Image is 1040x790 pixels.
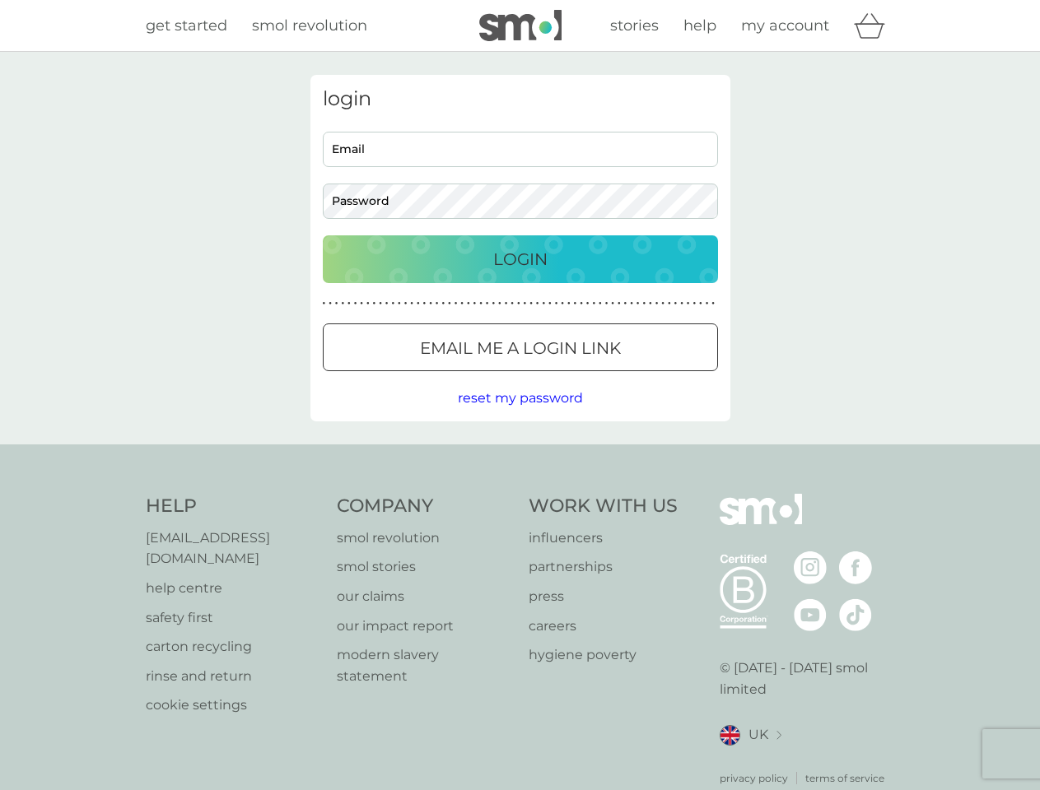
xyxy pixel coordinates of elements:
[429,300,432,308] p: ●
[467,300,470,308] p: ●
[711,300,715,308] p: ●
[337,586,512,607] a: our claims
[599,300,602,308] p: ●
[360,300,363,308] p: ●
[630,300,633,308] p: ●
[693,300,696,308] p: ●
[586,300,590,308] p: ●
[805,770,884,786] a: terms of service
[511,300,514,308] p: ●
[146,607,321,629] a: safety first
[335,300,338,308] p: ●
[741,14,829,38] a: my account
[649,300,652,308] p: ●
[529,556,678,578] a: partnerships
[458,390,583,406] span: reset my password
[458,388,583,409] button: reset my password
[492,300,495,308] p: ●
[536,300,539,308] p: ●
[637,300,640,308] p: ●
[529,616,678,637] a: careers
[749,724,768,746] span: UK
[580,300,583,308] p: ●
[610,16,659,35] span: stories
[341,300,344,308] p: ●
[410,300,413,308] p: ●
[555,300,558,308] p: ●
[493,246,548,272] p: Login
[548,300,552,308] p: ●
[146,695,321,716] a: cookie settings
[529,494,678,519] h4: Work With Us
[574,300,577,308] p: ●
[561,300,564,308] p: ●
[252,16,367,35] span: smol revolution
[398,300,401,308] p: ●
[373,300,376,308] p: ●
[683,16,716,35] span: help
[517,300,520,308] p: ●
[460,300,464,308] p: ●
[146,14,227,38] a: get started
[337,527,512,549] a: smol revolution
[498,300,501,308] p: ●
[720,770,788,786] a: privacy policy
[839,551,872,584] img: visit the smol Facebook page
[146,636,321,658] a: carton recycling
[366,300,370,308] p: ●
[610,14,659,38] a: stories
[423,300,427,308] p: ●
[448,300,451,308] p: ●
[385,300,389,308] p: ●
[337,616,512,637] p: our impact report
[605,300,609,308] p: ●
[741,16,829,35] span: my account
[391,300,394,308] p: ●
[337,494,512,519] h4: Company
[854,9,895,42] div: basket
[479,10,562,41] img: smol
[323,235,718,283] button: Login
[720,658,895,699] p: © [DATE] - [DATE] smol limited
[323,87,718,111] h3: login
[839,598,872,631] img: visit the smol Tiktok page
[146,578,321,599] p: help centre
[642,300,646,308] p: ●
[323,323,718,371] button: Email me a login link
[611,300,614,308] p: ●
[529,527,678,549] a: influencers
[720,494,802,550] img: smol
[337,556,512,578] a: smol stories
[441,300,445,308] p: ●
[436,300,439,308] p: ●
[529,586,678,607] a: press
[567,300,571,308] p: ●
[529,644,678,666] a: hygiene poverty
[687,300,690,308] p: ●
[706,300,709,308] p: ●
[252,14,367,38] a: smol revolution
[146,494,321,519] h4: Help
[404,300,408,308] p: ●
[486,300,489,308] p: ●
[720,725,740,746] img: UK flag
[680,300,683,308] p: ●
[777,731,781,740] img: select a new location
[379,300,382,308] p: ●
[473,300,477,308] p: ●
[337,644,512,686] a: modern slavery statement
[146,527,321,569] a: [EMAIL_ADDRESS][DOMAIN_NAME]
[146,666,321,687] a: rinse and return
[347,300,351,308] p: ●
